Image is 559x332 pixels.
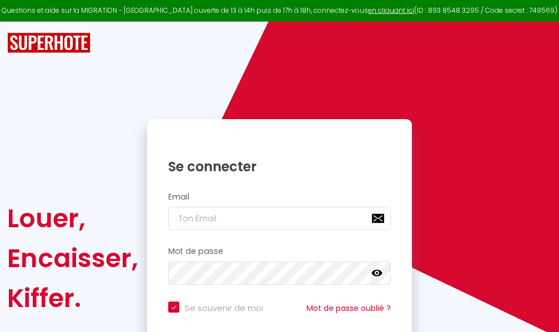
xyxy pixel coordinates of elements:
h1: Se connecter [168,158,391,175]
div: Louer, [7,198,138,238]
img: SuperHote logo [7,33,90,53]
div: Encaisser, [7,238,138,278]
input: Ton Email [168,207,391,230]
h2: Mot de passe [168,247,391,256]
div: Kiffer. [7,278,138,318]
a: en cliquant ici [368,6,414,15]
a: Mot de passe oublié ? [306,303,391,314]
h2: Email [168,192,391,202]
